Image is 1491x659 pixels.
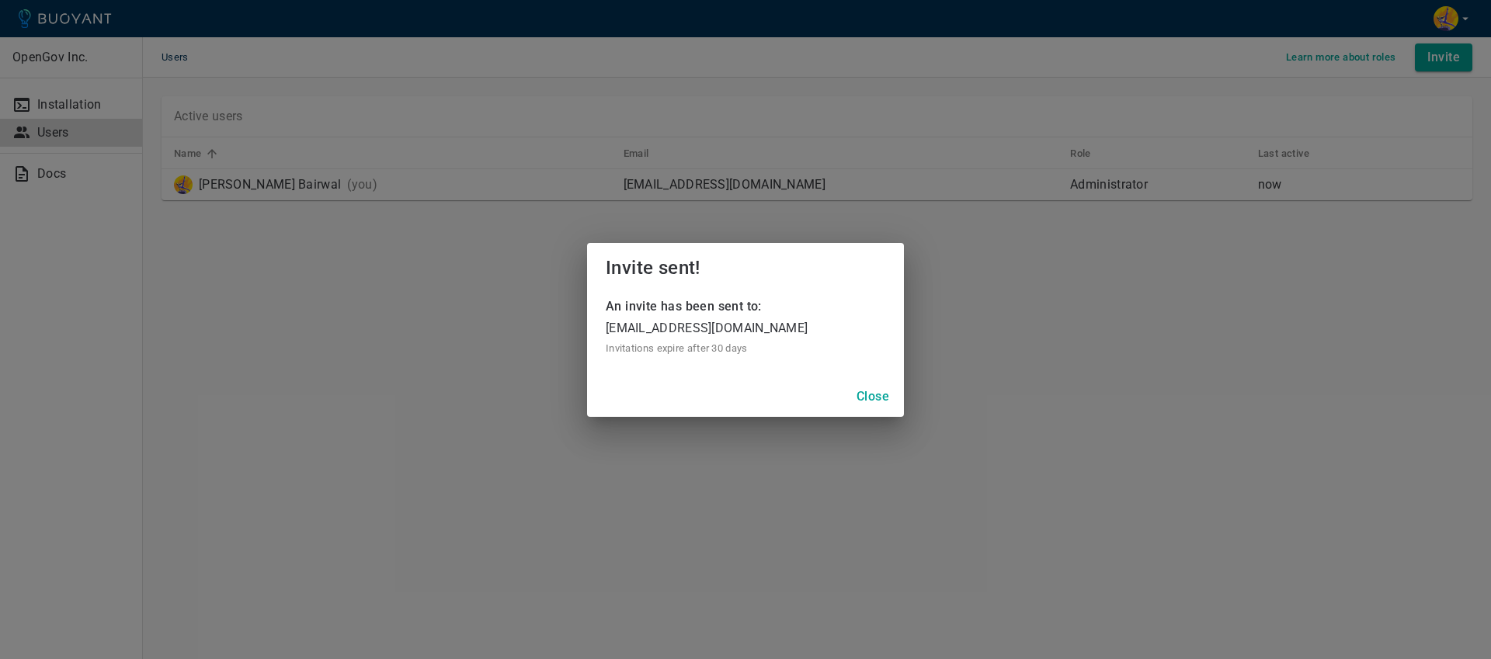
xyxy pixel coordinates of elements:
span: Invitations expire after 30 days [606,342,885,355]
h4: Close [857,389,889,404]
h4: An invite has been sent to: [606,299,885,314]
p: [EMAIL_ADDRESS][DOMAIN_NAME] [606,321,885,336]
span: Invite sent! [606,257,700,279]
button: Close [848,383,898,411]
